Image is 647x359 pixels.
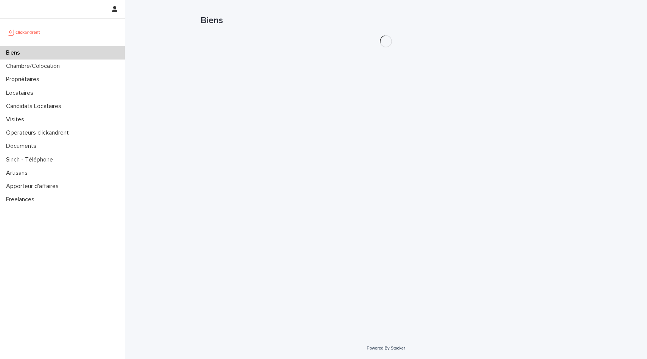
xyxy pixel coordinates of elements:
h1: Biens [201,15,571,26]
p: Propriétaires [3,76,45,83]
p: Freelances [3,196,40,203]
p: Chambre/Colocation [3,63,66,70]
p: Operateurs clickandrent [3,129,75,136]
p: Documents [3,143,42,150]
p: Visites [3,116,30,123]
p: Sinch - Téléphone [3,156,59,163]
a: Powered By Stacker [367,346,405,350]
p: Locataires [3,89,39,97]
p: Candidats Locataires [3,103,67,110]
img: UCB0brd3T0yccxBKYDjQ [6,25,43,40]
p: Biens [3,49,26,56]
p: Apporteur d'affaires [3,183,65,190]
p: Artisans [3,169,34,177]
